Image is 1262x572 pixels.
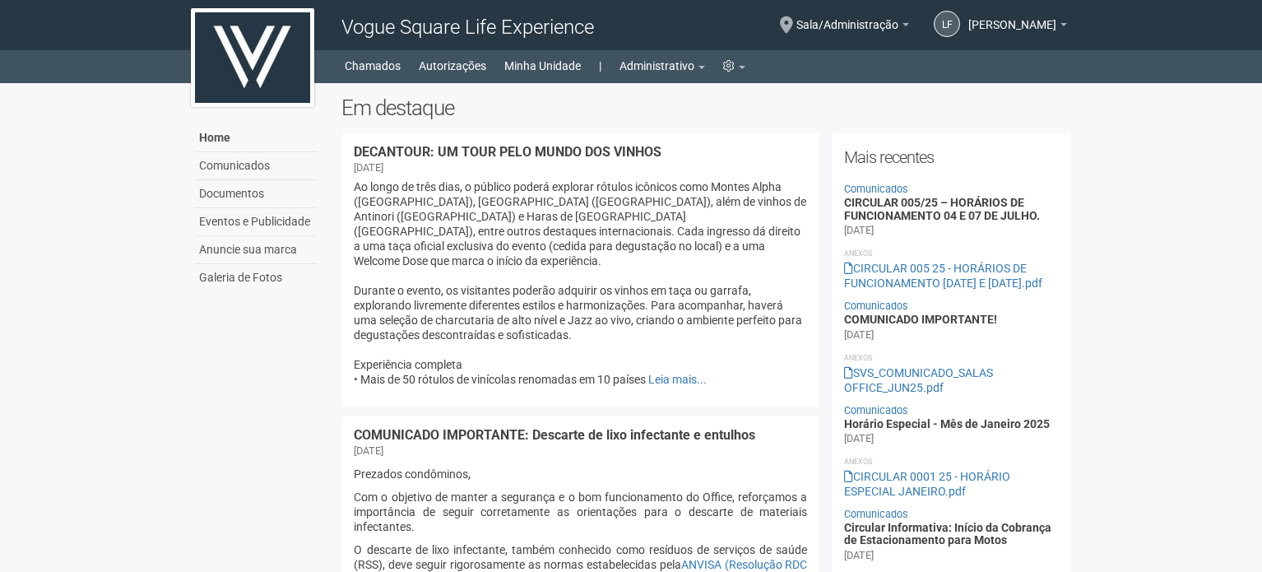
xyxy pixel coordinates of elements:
div: [DATE] [844,223,874,238]
a: Comunicados [844,183,908,195]
a: Eventos e Publicidade [195,208,317,236]
a: Comunicados [195,152,317,180]
p: Com o objetivo de manter a segurança e o bom funcionamento do Office, reforçamos a importância de... [354,490,807,534]
a: Documentos [195,180,317,208]
a: COMUNICADO IMPORTANTE: Descarte de lixo infectante e entulhos [354,427,755,443]
li: Anexos [844,246,1059,261]
a: Comunicados [844,508,908,520]
div: [DATE] [844,548,874,563]
h2: Mais recentes [844,145,1059,170]
a: Configurações [723,54,745,77]
a: Administrativo [619,54,705,77]
p: Ao longo de três dias, o público poderá explorar rótulos icônicos como Montes Alpha ([GEOGRAPHIC_... [354,179,807,387]
a: Comunicados [844,300,908,312]
a: [PERSON_NAME] [968,21,1067,34]
a: Minha Unidade [504,54,581,77]
img: logo.jpg [191,8,314,107]
li: Anexos [844,351,1059,365]
a: | [599,54,601,77]
span: Vogue Square Life Experience [341,16,594,39]
li: Anexos [844,454,1059,469]
a: COMUNICADO IMPORTANTE! [844,313,997,326]
div: [DATE] [354,444,383,458]
div: [DATE] [844,328,874,342]
a: Chamados [345,54,401,77]
a: Leia mais... [648,373,707,386]
h2: Em destaque [341,95,1071,120]
a: LF [934,11,960,37]
a: Autorizações [419,54,486,77]
a: CIRCULAR 005 25 - HORÁRIOS DE FUNCIONAMENTO [DATE] E [DATE].pdf [844,262,1042,290]
a: Galeria de Fotos [195,264,317,291]
a: CIRCULAR 005/25 – HORÁRIOS DE FUNCIONAMENTO 04 E 07 DE JULHO. [844,196,1040,221]
p: Prezados condôminos, [354,467,807,481]
span: Letícia Florim [968,2,1056,31]
span: Sala/Administração [796,2,898,31]
a: Home [195,124,317,152]
a: Horário Especial - Mês de Janeiro 2025 [844,417,1050,430]
a: Sala/Administração [796,21,909,34]
a: CIRCULAR 0001 25 - HORÁRIO ESPECIAL JANEIRO.pdf [844,470,1010,498]
a: Anuncie sua marca [195,236,317,264]
a: DECANTOUR: UM TOUR PELO MUNDO DOS VINHOS [354,144,661,160]
a: Comunicados [844,404,908,416]
div: [DATE] [844,431,874,446]
a: Circular Informativa: Início da Cobrança de Estacionamento para Motos [844,521,1051,546]
div: [DATE] [354,160,383,175]
a: SVS_COMUNICADO_SALAS OFFICE_JUN25.pdf [844,366,993,394]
